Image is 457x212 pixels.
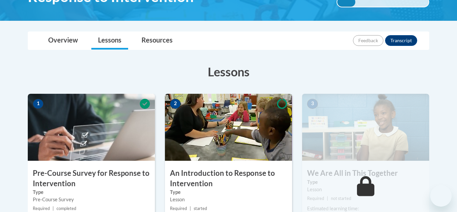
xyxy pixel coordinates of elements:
[33,189,150,196] label: Type
[302,168,429,179] h3: We Are All in This Together
[385,35,417,46] button: Transcript
[353,35,383,46] button: Feedback
[33,206,50,211] span: Required
[331,196,351,201] span: not started
[28,94,155,161] img: Course Image
[307,179,424,186] label: Type
[33,196,150,203] div: Pre-Course Survey
[165,168,292,189] h3: An Introduction to Response to Intervention
[53,206,54,211] span: |
[41,32,85,50] a: Overview
[57,206,76,211] span: completed
[307,196,324,201] span: Required
[91,32,128,50] a: Lessons
[170,206,187,211] span: Required
[194,206,207,211] span: started
[190,206,191,211] span: |
[28,168,155,189] h3: Pre-Course Survey for Response to Intervention
[307,186,424,193] div: Lesson
[170,99,181,109] span: 2
[165,94,292,161] img: Course Image
[170,189,287,196] label: Type
[307,99,318,109] span: 3
[327,196,328,201] span: |
[28,63,429,80] h3: Lessons
[33,99,43,109] span: 1
[170,196,287,203] div: Lesson
[430,185,452,207] iframe: Button to launch messaging window
[302,94,429,161] img: Course Image
[135,32,179,50] a: Resources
